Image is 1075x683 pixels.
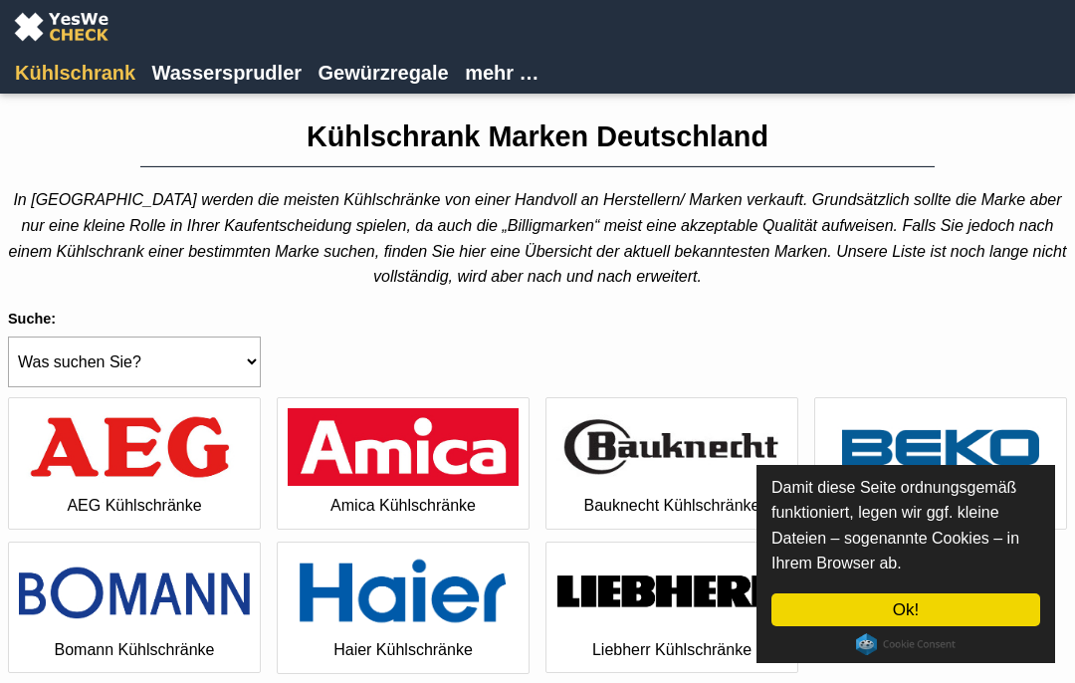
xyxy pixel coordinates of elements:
[814,397,1067,530] a: Beko Logo Beko Kühlschränke
[556,553,787,629] img: Liebherr Logo
[8,542,261,674] a: Bomann Logo Bomann Kühlschränke
[825,408,1056,485] img: Beko Logo
[19,493,250,519] div: AEG Kühlschränke
[545,397,798,530] a: Bauknecht Logo Bauknecht Kühlschränke
[9,55,141,85] a: Kühlschrank
[288,408,519,485] img: Amica Logo
[288,493,519,519] div: Amica Kühlschränke
[277,397,530,530] a: Amica Logo Amica Kühlschränke
[556,493,787,519] div: Bauknecht Kühlschränke
[19,553,250,629] img: Bomann Logo
[556,637,787,663] div: Liebherr Kühlschränke
[19,408,250,485] img: AEG Logo
[8,187,1067,289] p: In [GEOGRAPHIC_DATA] werden die meisten Kühlschränke von einer Handvoll an Herstellern/ Marken ve...
[288,637,519,663] div: Haier Kühlschränke
[8,397,261,530] a: AEG Logo AEG Kühlschränke
[771,593,1040,626] a: Ok!
[8,311,56,327] label: Suche:
[9,9,113,44] img: YesWeCheck Logo
[459,55,544,85] a: mehr …
[771,475,1040,576] p: Damit diese Seite ordnungsgemäß funktioniert, legen wir ggf. kleine Dateien – sogenannte Cookies ...
[146,55,308,85] a: Wassersprudler
[856,633,956,655] a: Cookie Consent plugin for the EU cookie law
[8,119,1067,154] h1: Kühlschrank Marken Deutschland
[556,408,787,485] img: Bauknecht Logo
[288,553,519,629] img: Haier Logo
[313,55,455,85] a: Gewürzregale
[545,542,798,674] a: Liebherr Logo Liebherr Kühlschränke
[19,637,250,663] div: Bomann Kühlschränke
[277,542,530,674] a: Haier Logo Haier Kühlschränke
